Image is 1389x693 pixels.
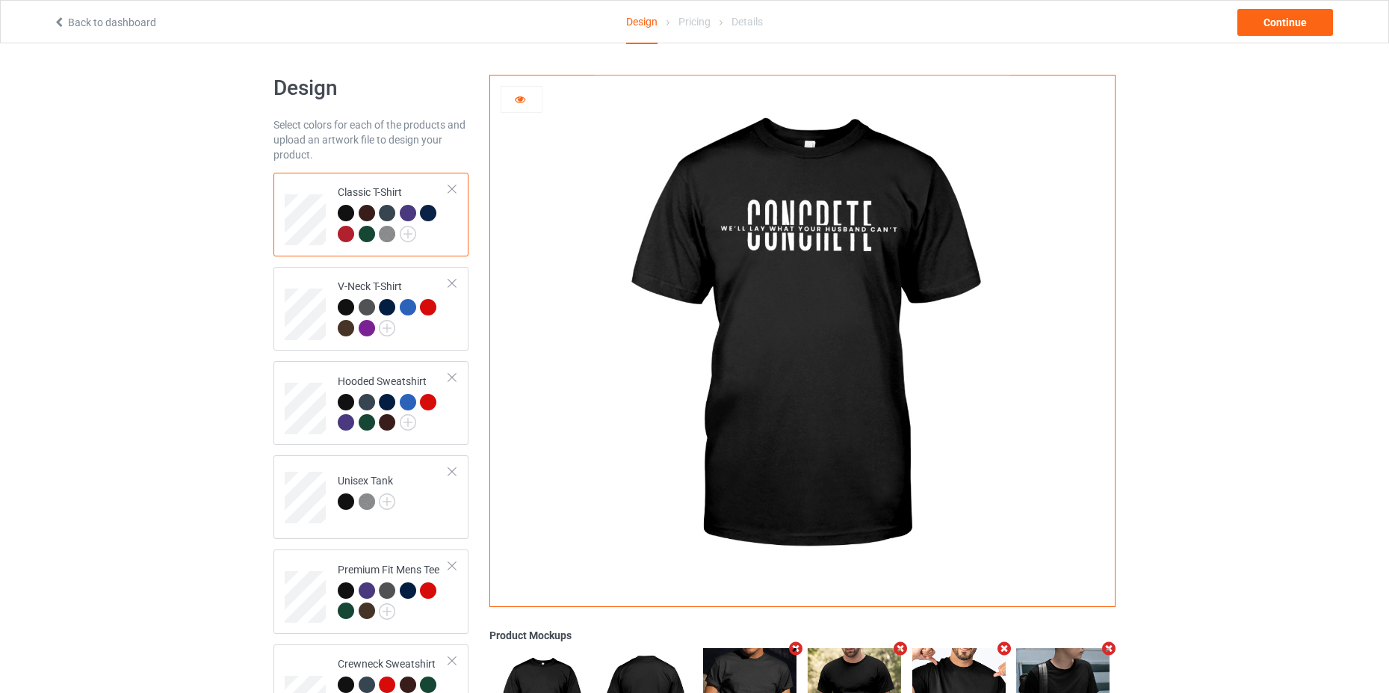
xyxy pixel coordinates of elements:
h1: Design [273,75,468,102]
i: Remove mockup [787,641,805,656]
div: Product Mockups [489,628,1116,643]
div: Design [626,1,658,44]
div: V-Neck T-Shirt [338,279,449,335]
img: svg+xml;base64,PD94bWwgdmVyc2lvbj0iMS4wIiBlbmNvZGluZz0iVVRGLTgiPz4KPHN2ZyB3aWR0aD0iMjJweCIgaGVpZ2... [379,493,395,510]
div: Pricing [678,1,711,43]
div: Unisex Tank [273,455,468,539]
div: Premium Fit Mens Tee [273,549,468,633]
i: Remove mockup [1100,641,1119,656]
a: Back to dashboard [53,16,156,28]
i: Remove mockup [995,641,1014,656]
div: Premium Fit Mens Tee [338,562,449,618]
div: Details [731,1,763,43]
div: Classic T-Shirt [338,185,449,241]
img: svg+xml;base64,PD94bWwgdmVyc2lvbj0iMS4wIiBlbmNvZGluZz0iVVRGLTgiPz4KPHN2ZyB3aWR0aD0iMjJweCIgaGVpZ2... [400,414,416,431]
div: Unisex Tank [338,473,395,509]
img: svg+xml;base64,PD94bWwgdmVyc2lvbj0iMS4wIiBlbmNvZGluZz0iVVRGLTgiPz4KPHN2ZyB3aWR0aD0iMjJweCIgaGVpZ2... [400,226,416,242]
img: heather_texture.png [379,226,395,242]
div: Hooded Sweatshirt [338,374,449,430]
img: heather_texture.png [359,493,375,510]
div: Select colors for each of the products and upload an artwork file to design your product. [273,117,468,162]
i: Remove mockup [891,641,909,656]
img: svg+xml;base64,PD94bWwgdmVyc2lvbj0iMS4wIiBlbmNvZGluZz0iVVRGLTgiPz4KPHN2ZyB3aWR0aD0iMjJweCIgaGVpZ2... [379,603,395,620]
div: Classic T-Shirt [273,173,468,256]
div: V-Neck T-Shirt [273,267,468,351]
div: Continue [1237,9,1333,36]
div: Hooded Sweatshirt [273,361,468,445]
img: svg+xml;base64,PD94bWwgdmVyc2lvbj0iMS4wIiBlbmNvZGluZz0iVVRGLTgiPz4KPHN2ZyB3aWR0aD0iMjJweCIgaGVpZ2... [379,320,395,336]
